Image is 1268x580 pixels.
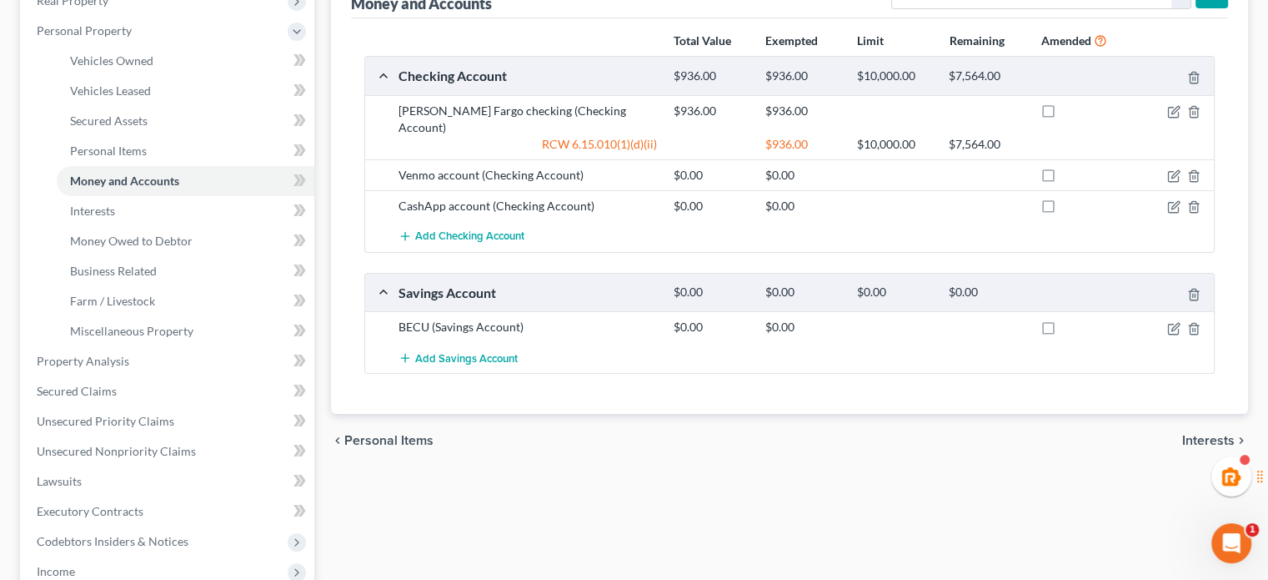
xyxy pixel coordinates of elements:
[57,46,314,76] a: Vehicles Owned
[70,324,193,338] span: Miscellaneous Property
[390,284,665,301] div: Savings Account
[1041,33,1091,48] strong: Amended
[940,285,1032,300] div: $0.00
[757,136,849,153] div: $936.00
[70,264,157,278] span: Business Related
[849,136,940,153] div: $10,000.00
[37,23,132,38] span: Personal Property
[37,564,75,578] span: Income
[57,136,314,166] a: Personal Items
[57,226,314,256] a: Money Owed to Debtor
[70,234,193,248] span: Money Owed to Debtor
[331,434,434,447] button: chevron_left Personal Items
[940,68,1032,84] div: $7,564.00
[70,174,179,188] span: Money and Accounts
[57,166,314,196] a: Money and Accounts
[23,406,314,436] a: Unsecured Priority Claims
[37,534,188,548] span: Codebtors Insiders & Notices
[940,136,1032,153] div: $7,564.00
[665,198,757,214] div: $0.00
[70,294,155,308] span: Farm / Livestock
[70,144,147,158] span: Personal Items
[57,106,314,136] a: Secured Assets
[1182,434,1248,447] button: Interests chevron_right
[415,230,524,244] span: Add Checking Account
[757,319,849,335] div: $0.00
[37,504,143,518] span: Executory Contracts
[57,256,314,286] a: Business Related
[390,103,665,136] div: [PERSON_NAME] Fargo checking (Checking Account)
[70,204,115,218] span: Interests
[37,474,82,488] span: Lawsuits
[37,444,196,458] span: Unsecured Nonpriority Claims
[70,83,151,98] span: Vehicles Leased
[23,376,314,406] a: Secured Claims
[757,285,849,300] div: $0.00
[23,346,314,376] a: Property Analysis
[1245,523,1259,537] span: 1
[757,68,849,84] div: $936.00
[390,136,665,153] div: RCW 6.15.010(1)(d)(ii)
[57,196,314,226] a: Interests
[57,286,314,316] a: Farm / Livestock
[857,33,884,48] strong: Limit
[674,33,731,48] strong: Total Value
[1235,434,1248,447] i: chevron_right
[57,316,314,346] a: Miscellaneous Property
[23,497,314,527] a: Executory Contracts
[849,68,940,84] div: $10,000.00
[390,67,665,84] div: Checking Account
[757,198,849,214] div: $0.00
[390,167,665,184] div: Venmo account (Checking Account)
[331,434,344,447] i: chevron_left
[949,33,1004,48] strong: Remaining
[390,198,665,214] div: CashApp account (Checking Account)
[37,384,117,398] span: Secured Claims
[390,319,665,335] div: BECU (Savings Account)
[70,113,148,128] span: Secured Assets
[665,103,757,119] div: $936.00
[665,285,757,300] div: $0.00
[23,467,314,497] a: Lawsuits
[757,167,849,184] div: $0.00
[23,436,314,467] a: Unsecured Nonpriority Claims
[415,351,518,365] span: Add Savings Account
[665,68,757,84] div: $936.00
[57,76,314,106] a: Vehicles Leased
[70,53,153,68] span: Vehicles Owned
[398,221,524,252] button: Add Checking Account
[37,354,129,368] span: Property Analysis
[344,434,434,447] span: Personal Items
[849,285,940,300] div: $0.00
[765,33,818,48] strong: Exempted
[1211,523,1251,563] iframe: Intercom live chat
[398,342,518,373] button: Add Savings Account
[665,319,757,335] div: $0.00
[757,103,849,119] div: $936.00
[665,167,757,184] div: $0.00
[1182,434,1235,447] span: Interests
[37,414,174,428] span: Unsecured Priority Claims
